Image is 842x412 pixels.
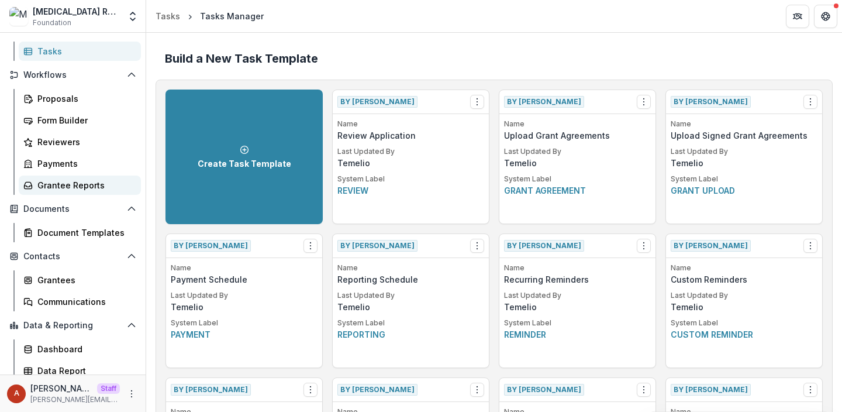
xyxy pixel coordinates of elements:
[33,5,120,18] div: [MEDICAL_DATA] Research Fund Workflow Sandbox
[19,154,141,173] a: Payments
[19,361,141,380] a: Data Report
[37,114,132,126] div: Form Builder
[337,146,484,157] p: Last Updated By
[504,290,651,301] p: Last Updated By
[171,273,318,286] p: Payment Schedule
[23,252,122,262] span: Contacts
[156,10,180,22] div: Tasks
[671,328,817,341] p: Custom reminder
[37,157,132,170] div: Payments
[671,129,817,142] p: Upload Signed Grant Agreements
[337,240,417,252] span: By [PERSON_NAME]
[337,96,417,108] span: By [PERSON_NAME]
[30,394,120,405] p: [PERSON_NAME][EMAIL_ADDRESS][DOMAIN_NAME]
[198,159,291,169] p: Create Task Template
[786,5,809,28] button: Partners
[671,384,751,396] span: By [PERSON_NAME]
[504,146,651,157] p: Last Updated By
[637,239,651,253] button: Options
[504,240,584,252] span: By [PERSON_NAME]
[171,290,318,301] p: Last Updated By
[37,179,132,191] div: Grantee Reports
[37,274,132,286] div: Grantees
[19,42,141,61] a: Tasks
[504,119,651,129] p: Name
[504,129,651,142] p: Upload Grant Agreements
[97,383,120,394] p: Staff
[5,316,141,335] button: Open Data & Reporting
[671,184,817,197] p: Grant upload
[504,263,651,273] p: Name
[33,18,71,28] span: Foundation
[504,174,651,184] p: System Label
[671,318,817,328] p: System Label
[671,273,817,286] p: Custom Reminders
[171,263,318,273] p: Name
[303,383,318,397] button: Options
[671,157,817,169] p: Temelio
[470,95,484,109] button: Options
[337,129,484,142] p: Review Application
[671,290,817,301] p: Last Updated By
[171,384,251,396] span: By [PERSON_NAME]
[671,96,751,108] span: By [PERSON_NAME]
[171,328,318,341] p: Payment
[5,247,141,266] button: Open Contacts
[37,92,132,105] div: Proposals
[151,8,185,25] a: Tasks
[303,239,318,253] button: Options
[23,321,122,331] span: Data & Reporting
[125,387,139,401] button: More
[337,328,484,341] p: Reporting
[37,343,132,355] div: Dashboard
[337,157,484,169] p: Temelio
[171,318,318,328] p: System Label
[37,226,132,239] div: Document Templates
[504,157,651,169] p: Temelio
[19,339,141,359] a: Dashboard
[5,200,141,218] button: Open Documents
[19,89,141,108] a: Proposals
[671,263,817,273] p: Name
[337,263,484,273] p: Name
[504,318,651,328] p: System Label
[14,390,19,397] div: Anna
[171,301,318,313] p: Temelio
[165,51,823,66] h2: Build a New Task Template
[171,240,251,252] span: By [PERSON_NAME]
[671,301,817,313] p: Temelio
[671,240,751,252] span: By [PERSON_NAME]
[337,384,417,396] span: By [PERSON_NAME]
[504,96,584,108] span: By [PERSON_NAME]
[803,383,817,397] button: Options
[125,5,141,28] button: Open entity switcher
[37,136,132,148] div: Reviewers
[637,95,651,109] button: Options
[37,365,132,377] div: Data Report
[337,290,484,301] p: Last Updated By
[165,90,323,224] a: Create Task Template
[470,383,484,397] button: Options
[19,111,141,130] a: Form Builder
[504,301,651,313] p: Temelio
[23,70,122,80] span: Workflows
[803,239,817,253] button: Options
[803,95,817,109] button: Options
[671,146,817,157] p: Last Updated By
[37,296,132,308] div: Communications
[504,184,651,197] p: Grant agreement
[37,45,132,57] div: Tasks
[200,10,264,22] div: Tasks Manager
[19,132,141,152] a: Reviewers
[30,382,92,394] p: [PERSON_NAME]
[337,119,484,129] p: Name
[671,119,817,129] p: Name
[5,66,141,84] button: Open Workflows
[337,184,484,197] p: Review
[19,176,141,195] a: Grantee Reports
[19,223,141,242] a: Document Templates
[470,239,484,253] button: Options
[337,273,484,286] p: Reporting Schedule
[504,384,584,396] span: By [PERSON_NAME]
[19,270,141,290] a: Grantees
